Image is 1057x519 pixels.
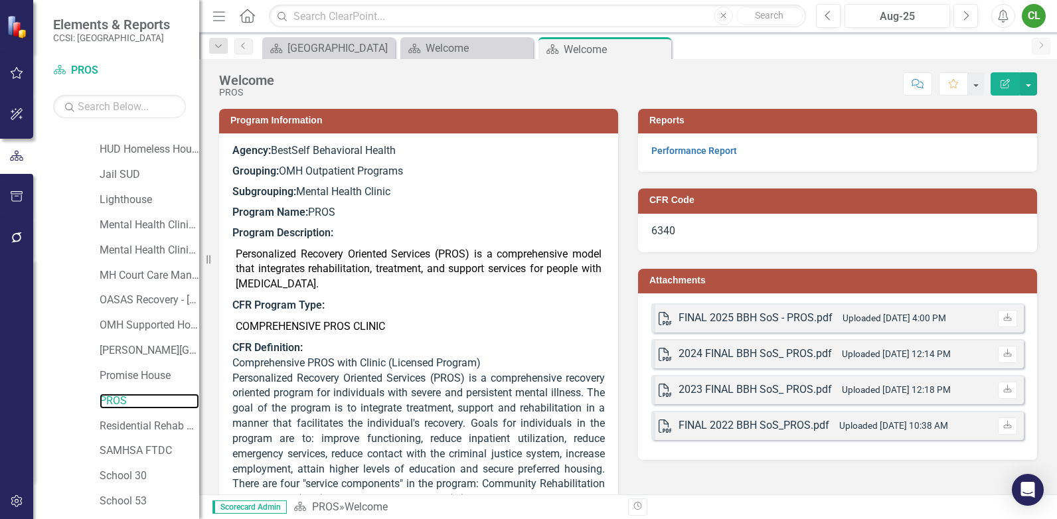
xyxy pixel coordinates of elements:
[53,63,186,78] a: PROS
[100,243,199,258] a: Mental Health Clinic Child
[232,144,271,157] strong: Agency:
[345,500,388,513] div: Welcome
[232,161,605,182] p: OMH Outpatient Programs
[232,185,296,198] strong: Subgrouping:
[755,10,783,21] span: Search
[232,316,605,338] td: COMPREHENSIVE PROS CLINIC
[100,192,199,208] a: Lighthouse
[232,202,605,223] p: PROS
[1022,4,1046,28] button: CL
[849,9,945,25] div: Aug-25
[232,143,605,161] p: BestSelf Behavioral Health
[232,206,308,218] strong: Program Name:
[1012,474,1044,506] div: Open Intercom Messenger
[100,268,199,283] a: MH Court Care Management
[212,500,287,514] span: Scorecard Admin
[679,346,832,362] div: 2024 FINAL BBH SoS_ PROS.pdf
[649,275,1030,285] h3: Attachments
[100,394,199,409] a: PROS
[679,311,833,326] div: FINAL 2025 BBH SoS - PROS.pdf
[287,40,392,56] div: [GEOGRAPHIC_DATA]
[219,88,274,98] div: PROS
[564,41,668,58] div: Welcome
[232,299,325,311] strong: CFR Program Type:
[736,7,803,25] button: Search
[100,443,199,459] a: SAMHSA FTDC
[269,5,806,28] input: Search ClearPoint...
[100,343,199,358] a: [PERSON_NAME][GEOGRAPHIC_DATA]
[845,4,950,28] button: Aug-25
[100,293,199,308] a: OASAS Recovery - [GEOGRAPHIC_DATA]
[404,40,530,56] a: Welcome
[53,33,170,43] small: CCSI: [GEOGRAPHIC_DATA]
[53,95,186,118] input: Search Below...
[679,418,829,433] div: FINAL 2022 BBH SoS_PROS.pdf
[651,224,675,237] span: 6340
[842,384,951,395] small: Uploaded [DATE] 12:18 PM
[232,244,605,296] td: Personalized Recovery Oriented Services (PROS) is a comprehensive model that integrates rehabilit...
[232,165,279,177] strong: Grouping:
[842,348,951,359] small: Uploaded [DATE] 12:14 PM
[649,115,1030,125] h3: Reports
[100,142,199,157] a: HUD Homeless Housing COC II
[426,40,530,56] div: Welcome
[230,115,611,125] h3: Program Information
[6,14,31,38] img: ClearPoint Strategy
[232,182,605,202] p: Mental Health Clinic
[266,40,392,56] a: [GEOGRAPHIC_DATA]
[100,368,199,384] a: Promise House
[100,469,199,484] a: School 30
[232,341,303,354] strong: CFR Definition:
[839,420,948,431] small: Uploaded [DATE] 10:38 AM
[293,500,618,515] div: »
[53,17,170,33] span: Elements & Reports
[843,313,946,323] small: Uploaded [DATE] 4:00 PM
[232,356,481,369] span: Comprehensive PROS with Clinic (Licensed Program)
[312,500,339,513] a: PROS
[100,318,199,333] a: OMH Supported Housing
[232,226,333,239] strong: Program Description:
[651,145,737,156] a: Performance Report
[100,419,199,434] a: Residential Rehab Services For Youth (RRSY)
[219,73,274,88] div: Welcome
[100,218,199,233] a: Mental Health Clinic Adult
[100,167,199,183] a: Jail SUD
[679,382,832,398] div: 2023 FINAL BBH SoS_ PROS.pdf
[100,494,199,509] a: School 53
[649,195,1030,205] h3: CFR Code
